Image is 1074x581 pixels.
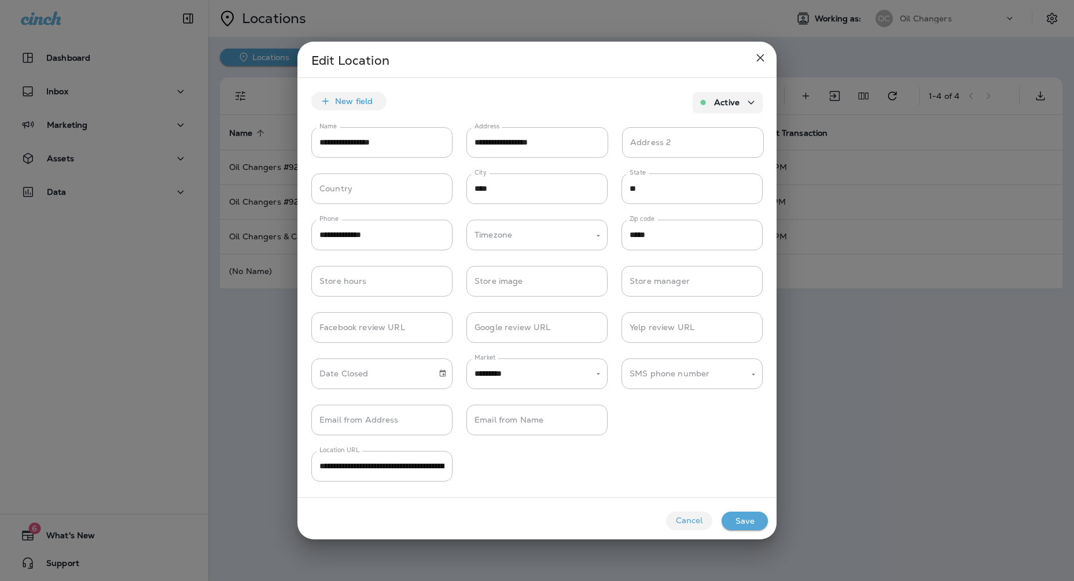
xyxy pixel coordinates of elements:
[593,369,604,379] button: Open
[319,446,359,454] label: Location URL
[319,214,339,223] label: Phone
[311,92,387,110] button: New field
[475,122,499,131] label: Address
[593,231,604,241] button: Open
[714,98,740,107] p: Active
[475,353,496,362] label: Market
[748,369,759,380] button: Open
[475,168,487,177] label: City
[319,122,337,131] label: Name
[335,97,373,106] p: New field
[693,92,763,113] button: Active
[297,42,777,77] h2: Edit Location
[749,46,772,69] button: close
[630,214,654,223] label: Zip code
[630,168,646,177] label: State
[434,365,451,382] button: Choose date
[666,512,712,530] button: Cancel
[722,512,768,530] button: Save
